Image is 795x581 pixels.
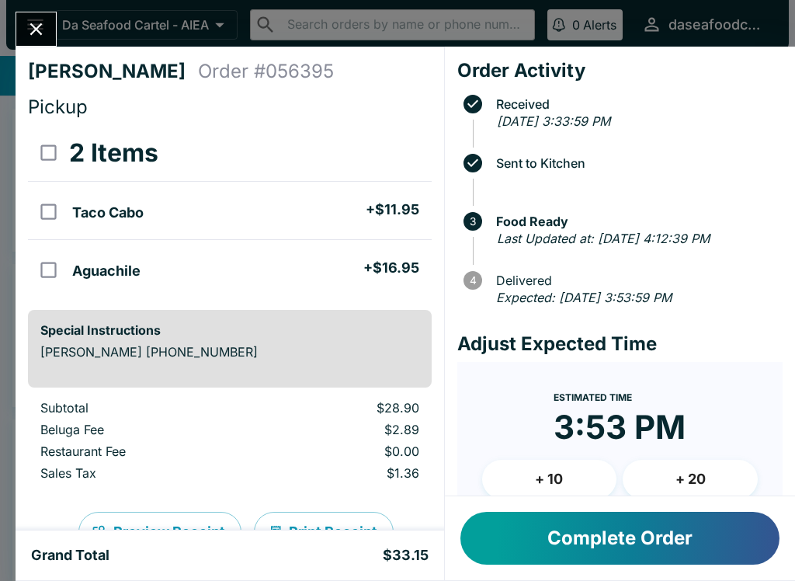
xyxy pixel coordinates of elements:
[488,273,783,287] span: Delivered
[457,332,783,356] h4: Adjust Expected Time
[457,59,783,82] h4: Order Activity
[554,407,686,447] time: 3:53 PM
[497,113,610,129] em: [DATE] 3:33:59 PM
[266,422,418,437] p: $2.89
[366,200,419,219] h5: + $11.95
[623,460,758,499] button: + 20
[383,546,429,565] h5: $33.15
[469,274,476,287] text: 4
[488,214,783,228] span: Food Ready
[460,512,779,565] button: Complete Order
[28,60,198,83] h4: [PERSON_NAME]
[488,97,783,111] span: Received
[28,400,432,487] table: orders table
[266,444,418,459] p: $0.00
[40,400,241,416] p: Subtotal
[40,322,419,338] h6: Special Instructions
[40,422,241,437] p: Beluga Fee
[497,231,710,246] em: Last Updated at: [DATE] 4:12:39 PM
[470,215,476,228] text: 3
[31,546,109,565] h5: Grand Total
[363,259,419,277] h5: + $16.95
[198,60,334,83] h4: Order # 056395
[69,137,158,169] h3: 2 Items
[488,156,783,170] span: Sent to Kitchen
[78,512,241,552] button: Preview Receipt
[72,204,144,222] h5: Taco Cabo
[482,460,617,499] button: + 10
[266,400,418,416] p: $28.90
[16,12,56,46] button: Close
[554,391,632,403] span: Estimated Time
[266,465,418,481] p: $1.36
[28,96,88,118] span: Pickup
[28,125,432,297] table: orders table
[40,465,241,481] p: Sales Tax
[40,444,241,459] p: Restaurant Fee
[496,290,672,305] em: Expected: [DATE] 3:53:59 PM
[254,512,394,552] button: Print Receipt
[40,344,419,360] p: [PERSON_NAME] [PHONE_NUMBER]
[72,262,141,280] h5: Aguachile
